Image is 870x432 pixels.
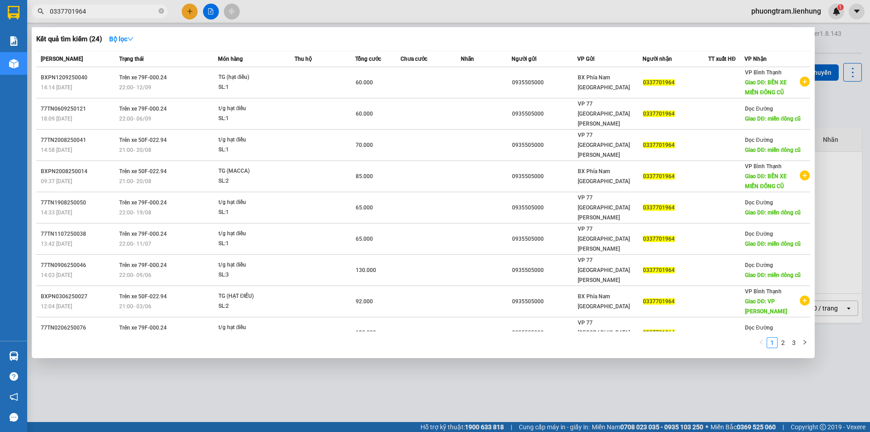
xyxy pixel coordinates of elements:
[119,199,167,206] span: Trên xe 79F-000.24
[578,194,630,221] span: VP 77 [GEOGRAPHIC_DATA][PERSON_NAME]
[745,147,801,153] span: Giao DĐ: miền đông cũ
[218,145,286,155] div: SL: 1
[578,320,630,346] span: VP 77 [GEOGRAPHIC_DATA][PERSON_NAME]
[356,173,373,180] span: 85.000
[218,301,286,311] div: SL: 2
[745,325,773,331] span: Dọc Đường
[759,340,764,345] span: left
[578,226,630,252] span: VP 77 [GEOGRAPHIC_DATA][PERSON_NAME]
[512,172,577,181] div: 0935505000
[8,6,19,19] img: logo-vxr
[512,78,577,87] div: 0935505000
[512,141,577,150] div: 0935505000
[789,338,799,348] a: 3
[745,199,773,206] span: Dọc Đường
[119,56,144,62] span: Trạng thái
[119,147,151,153] span: 21:00 - 20/08
[778,338,788,348] a: 2
[41,241,72,247] span: 13:42 [DATE]
[119,303,151,310] span: 21:00 - 03/06
[643,79,675,86] span: 0337701964
[643,111,675,117] span: 0337701964
[119,106,167,112] span: Trên xe 79F-000.24
[745,69,782,76] span: VP Bình Thạnh
[800,170,810,180] span: plus-circle
[41,167,116,176] div: BXPN2008250014
[41,198,116,208] div: 77TN1908250050
[356,298,373,305] span: 92.000
[745,209,801,216] span: Giao DĐ: miền đông cũ
[218,73,286,83] div: TG (hạt điều)
[295,56,312,62] span: Thu hộ
[41,56,83,62] span: [PERSON_NAME]
[643,173,675,180] span: 0337701964
[119,325,167,331] span: Trên xe 79F-000.24
[708,56,736,62] span: TT xuất HĐ
[800,296,810,306] span: plus-circle
[119,74,167,81] span: Trên xe 79F-000.24
[41,303,72,310] span: 12:04 [DATE]
[218,323,286,333] div: t/g hạt điều
[745,163,782,170] span: VP Bình Thạnh
[643,267,675,273] span: 0337701964
[355,56,381,62] span: Tổng cước
[578,293,630,310] span: BX Phía Nam [GEOGRAPHIC_DATA]
[788,337,799,348] li: 3
[401,56,427,62] span: Chưa cước
[41,323,116,333] div: 77TN0206250076
[800,77,810,87] span: plus-circle
[356,330,376,336] span: 130.000
[41,209,72,216] span: 14:33 [DATE]
[127,36,134,42] span: down
[578,101,630,127] span: VP 77 [GEOGRAPHIC_DATA][PERSON_NAME]
[356,267,376,273] span: 130.000
[461,56,474,62] span: Nhãn
[218,83,286,92] div: SL: 1
[218,56,243,62] span: Món hàng
[745,241,801,247] span: Giao DĐ: miền đông cũ
[41,73,116,83] div: BXPN1209250040
[512,56,536,62] span: Người gửi
[50,6,157,16] input: Tìm tên, số ĐT hoặc mã đơn
[745,262,773,268] span: Dọc Đường
[643,298,675,305] span: 0337701964
[356,79,373,86] span: 60.000
[512,203,577,213] div: 0935505000
[356,111,373,117] span: 60.000
[218,198,286,208] div: t/g hạt điều
[218,270,286,280] div: SL: 3
[41,261,116,270] div: 77TN0906250046
[9,36,19,46] img: solution-icon
[745,106,773,112] span: Dọc Đường
[756,337,767,348] li: Previous Page
[218,135,286,145] div: t/g hạt điều
[745,272,801,278] span: Giao DĐ: miền đông cũ
[512,109,577,119] div: 0935505000
[767,338,777,348] a: 1
[802,340,807,345] span: right
[643,204,675,211] span: 0337701964
[643,142,675,148] span: 0337701964
[41,84,72,91] span: 14:14 [DATE]
[41,136,116,145] div: 77TN2008250041
[119,178,151,184] span: 21:00 - 20/08
[119,293,167,300] span: Trên xe 50F-022.94
[799,337,810,348] button: right
[356,236,373,242] span: 65.000
[218,208,286,218] div: SL: 1
[41,104,116,114] div: 77TN0609250121
[10,413,18,422] span: message
[119,209,151,216] span: 22:00 - 19/08
[10,393,18,401] span: notification
[9,351,19,361] img: warehouse-icon
[41,178,72,184] span: 09:37 [DATE]
[218,260,286,270] div: t/g hạt điều
[109,35,134,43] strong: Bộ lọc
[577,56,594,62] span: VP Gửi
[512,266,577,275] div: 0935505000
[119,84,151,91] span: 22:00 - 12/09
[218,104,286,114] div: t/g hạt điều
[745,173,787,189] span: Giao DĐ: BẾN XE MIỀN ĐÔNG CŨ
[218,166,286,176] div: TG (MACCA)
[41,292,116,301] div: BXPN0306250027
